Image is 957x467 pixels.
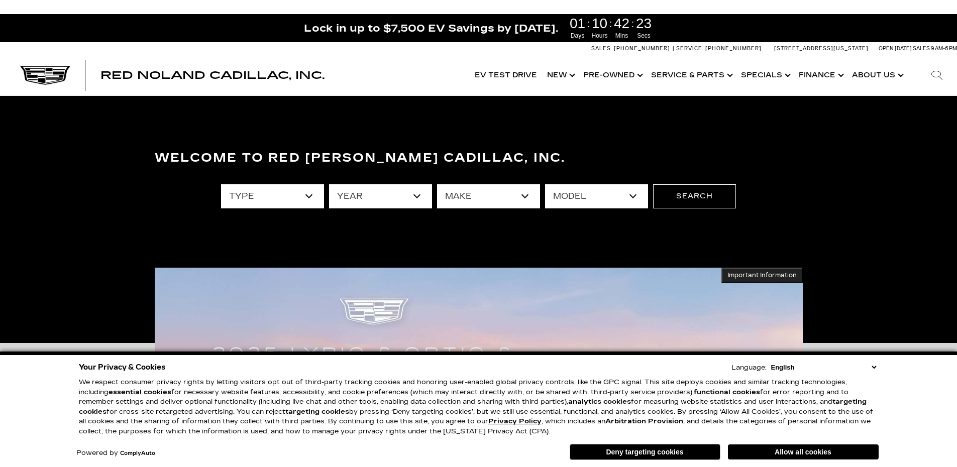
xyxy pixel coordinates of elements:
[545,184,648,208] select: Filter by model
[590,17,609,31] span: 10
[940,19,952,31] a: Close
[653,184,736,208] button: Search
[570,444,720,460] button: Deny targeting cookies
[694,388,760,396] strong: functional cookies
[605,417,683,425] strong: Arbitration Provision
[676,45,704,52] span: Service:
[568,17,587,31] span: 01
[20,66,70,85] img: Cadillac Dark Logo with Cadillac White Text
[794,55,847,95] a: Finance
[221,184,324,208] select: Filter by type
[488,417,542,425] a: Privacy Policy
[568,31,587,40] span: Days
[728,444,879,459] button: Allow all cookies
[774,45,869,52] a: [STREET_ADDRESS][US_STATE]
[634,31,654,40] span: Secs
[634,17,654,31] span: 23
[612,31,631,40] span: Mins
[568,398,631,406] strong: analytics cookies
[731,365,767,371] div: Language:
[879,45,912,52] span: Open [DATE]
[285,408,349,416] strong: targeting cookies
[769,363,879,372] select: Language Select
[155,148,803,168] h3: Welcome to Red [PERSON_NAME] Cadillac, Inc.
[578,55,646,95] a: Pre-Owned
[120,450,155,456] a: ComplyAuto
[705,45,762,52] span: [PHONE_NUMBER]
[913,45,931,52] span: Sales:
[437,184,540,208] select: Filter by make
[100,69,325,81] span: Red Noland Cadillac, Inc.
[591,45,612,52] span: Sales:
[470,55,542,95] a: EV Test Drive
[727,271,797,279] span: Important Information
[100,70,325,80] a: Red Noland Cadillac, Inc.
[329,184,432,208] select: Filter by year
[591,46,673,51] a: Sales: [PHONE_NUMBER]
[79,398,867,416] strong: targeting cookies
[76,450,155,456] div: Powered by
[587,16,590,31] span: :
[646,55,736,95] a: Service & Parts
[542,55,578,95] a: New
[847,55,907,95] a: About Us
[721,268,803,283] button: Important Information
[79,360,166,374] span: Your Privacy & Cookies
[609,16,612,31] span: :
[590,31,609,40] span: Hours
[631,16,634,31] span: :
[931,45,957,52] span: 9 AM-6 PM
[109,388,171,396] strong: essential cookies
[614,45,670,52] span: [PHONE_NUMBER]
[79,378,879,436] p: We respect consumer privacy rights by letting visitors opt out of third-party tracking cookies an...
[304,22,558,35] span: Lock in up to $7,500 EV Savings by [DATE].
[736,55,794,95] a: Specials
[673,46,764,51] a: Service: [PHONE_NUMBER]
[612,17,631,31] span: 42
